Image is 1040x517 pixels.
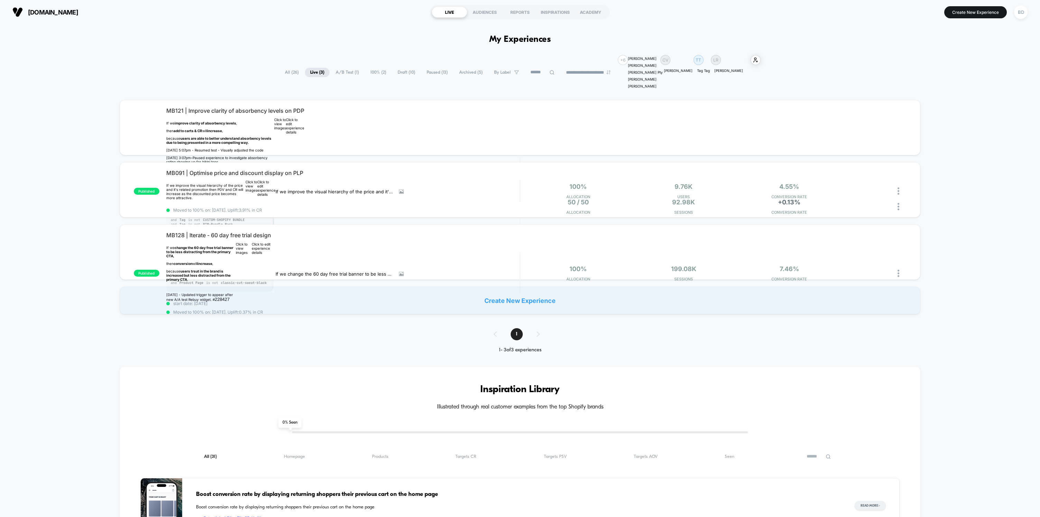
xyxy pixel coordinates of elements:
[305,68,329,77] span: Live ( 3 )
[854,501,886,511] button: Read More>
[566,277,590,281] span: Allocation
[134,270,159,277] span: published
[280,68,304,77] span: All ( 26 )
[566,194,590,199] span: Allocation
[173,207,262,213] span: Moved to 100% on: [DATE] . Uplift: 3.91% in CR
[140,404,900,410] h4: Illustrated through real customer examples from the top Shopify brands
[392,68,420,77] span: Draft ( 10 )
[278,417,301,428] span: 0 % Seen
[166,261,174,266] span: then
[210,454,217,459] span: ( 31 )
[276,189,394,194] span: If we improve the visual hierarchy of the price and it's related promotion then PDV and CR will i...
[494,70,511,75] span: By Label
[898,187,899,195] img: close
[222,129,223,133] span: ,
[568,199,589,206] span: 50 / 50
[166,136,180,140] span: because
[898,270,899,277] img: close
[166,246,175,250] span: If we
[725,454,734,459] span: Seen
[166,136,271,145] strong: users are able to better understand absorbency levels due to being presented in a more compelling...
[1012,5,1030,19] button: BD
[166,269,231,281] strong: users trsut in the brand is increased but less distracted from the primary CTA
[245,180,257,203] div: Click to view images
[197,261,212,266] strong: increase
[202,129,207,133] span: will
[634,454,658,459] span: Targets AOV
[628,55,663,90] div: [PERSON_NAME] [PERSON_NAME] [PERSON_NAME] Pty [PERSON_NAME] [PERSON_NAME]
[633,277,735,281] span: Sessions
[120,287,920,314] div: Create New Experience
[10,7,80,18] button: [DOMAIN_NAME]
[236,121,237,125] span: ,
[1014,6,1028,19] div: BD
[166,121,175,125] span: If we
[738,277,840,281] span: CONVERSION RATE
[944,6,1007,18] button: Create New Experience
[487,347,554,353] div: 1 - 3 of 3 experiences
[738,194,840,199] span: CONVERSION RATE
[193,261,197,266] span: will
[662,57,668,63] p: CV
[140,384,900,395] h3: Inspiration Library
[175,121,236,125] strong: improve clarity of absorbency levels
[738,210,840,215] span: CONVERSION RATE
[455,454,476,459] span: Targets CR
[489,35,551,45] h1: My Experiences
[166,183,243,200] span: If we improve the visual hierarchy of the price and it's related promotion then PDV and CR will i...
[697,68,710,73] p: Tag Tag
[204,454,217,459] span: All
[365,68,391,77] span: 100% ( 2 )
[236,242,252,305] div: Click to view images
[28,9,78,16] span: [DOMAIN_NAME]
[12,7,23,17] img: Visually logo
[166,169,520,176] span: MB091 | Optimise price and discount display on PLP
[166,156,274,164] p: [DATE] 3:07pm Paused experience to investigate absorbency rating showing up for bikini tops
[778,199,800,206] span: +0.13%
[274,118,286,297] div: Click to view images
[196,504,841,511] span: Boost conversion rate by displaying returning shoppers their previous cart on the home page
[714,68,743,73] p: [PERSON_NAME]
[174,129,202,133] strong: add to carts & CR
[421,68,453,77] span: Paused ( 13 )
[569,183,587,190] span: 100%
[286,118,304,297] div: Click to edit experience details
[173,254,174,258] span: ,
[276,271,394,277] span: If we change the 60 day free trial banner to be less distracting from the primary CTA,then conver...
[166,269,180,273] span: because
[671,265,696,273] span: 199.08k
[331,68,364,77] span: A/B Test ( 1 )
[166,246,233,258] strong: change the 60 day free trial banner to be less distracting from the primary CTA
[633,210,735,215] span: Sessions
[191,156,193,160] strong: -
[257,180,276,203] div: Click to edit experience details
[664,68,693,73] p: [PERSON_NAME]
[166,107,520,114] span: MB121 | Improve clarity of absorbency levels on PDP
[898,203,899,210] img: close
[566,210,590,215] span: Allocation
[134,188,159,195] span: published
[467,7,502,18] div: AUDIENCES
[284,454,305,459] span: Homepage
[606,70,611,74] img: end
[675,183,693,190] span: 9.76k
[432,7,467,18] div: LIVE
[573,7,608,18] div: ACADEMY
[252,242,276,305] div: Click to edit experience details
[207,129,222,133] strong: increase
[166,129,174,133] span: then
[511,328,523,340] span: 1
[538,7,573,18] div: INSPIRATIONS
[672,199,695,206] span: 92.98k
[187,277,188,281] span: .
[196,490,841,499] span: Boost conversion rate by displaying returning shoppers their previous cart on the home page
[166,232,520,239] span: MB128 | Iterate - 60 day free trial design
[372,454,388,459] span: Products
[618,55,628,65] div: + 6
[780,265,799,273] span: 7.46%
[696,57,701,63] p: TT
[166,148,274,152] p: [DATE] 5:07pm - Resumed test - Visually adjusted the code
[544,454,567,459] span: Targets PSV
[454,68,488,77] span: Archived ( 5 )
[174,261,193,266] strong: conversion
